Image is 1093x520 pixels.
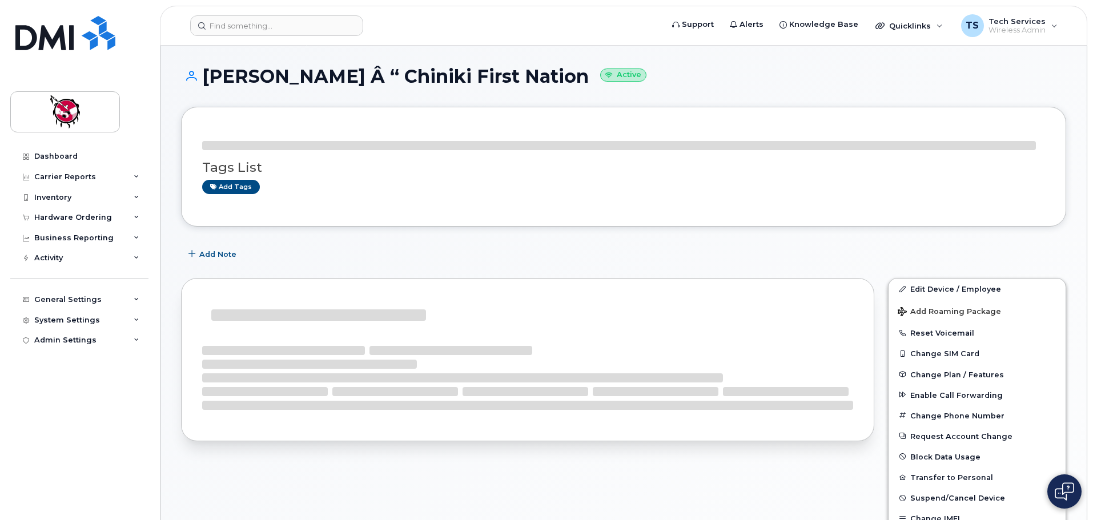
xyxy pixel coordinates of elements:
[889,364,1066,385] button: Change Plan / Features
[202,180,260,194] a: Add tags
[910,370,1004,378] span: Change Plan / Features
[889,279,1066,299] a: Edit Device / Employee
[181,244,246,264] button: Add Note
[889,343,1066,364] button: Change SIM Card
[202,160,1045,175] h3: Tags List
[889,405,1066,426] button: Change Phone Number
[889,323,1066,343] button: Reset Voicemail
[898,307,1001,318] span: Add Roaming Package
[1055,482,1074,501] img: Open chat
[910,494,1005,502] span: Suspend/Cancel Device
[889,487,1066,508] button: Suspend/Cancel Device
[199,249,236,260] span: Add Note
[889,446,1066,467] button: Block Data Usage
[600,68,646,82] small: Active
[889,299,1066,323] button: Add Roaming Package
[181,66,1066,86] h1: [PERSON_NAME] Â “ Chiniki First Nation
[889,385,1066,405] button: Enable Call Forwarding
[889,467,1066,487] button: Transfer to Personal
[889,426,1066,446] button: Request Account Change
[910,390,1003,399] span: Enable Call Forwarding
